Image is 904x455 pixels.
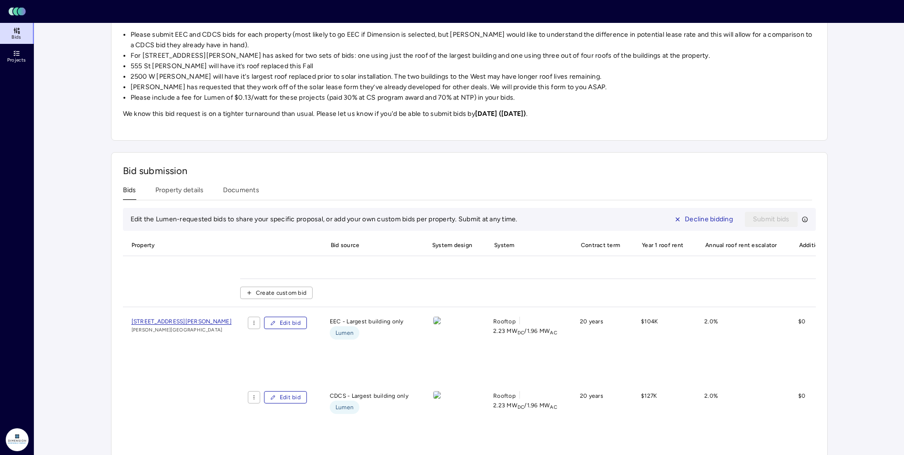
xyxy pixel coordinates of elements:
[550,330,557,336] sub: AC
[6,428,29,451] img: Dimension Energy
[131,51,816,61] li: For [STREET_ADDRESS][PERSON_NAME] has asked for two sets of bids: one using just the roof of the ...
[518,330,525,336] sub: DC
[131,30,816,51] li: Please submit EEC and CDCS bids for each property (most likely to go EEC if Dimension is selected...
[123,109,816,119] p: We know this bid request is on a tighter turnaround than usual. Please let us know if you'd be ab...
[132,317,232,326] a: [STREET_ADDRESS][PERSON_NAME]
[7,57,26,63] span: Projects
[123,165,188,176] span: Bid submission
[666,212,741,227] button: Decline bidding
[518,404,525,410] sub: DC
[753,214,790,225] span: Submit bids
[280,393,301,402] span: Edit bid
[697,235,783,256] span: Annual roof rent escalator
[550,404,557,410] sub: AC
[433,317,441,324] img: view
[131,82,816,93] li: [PERSON_NAME] has requested that they work off of the solar lease form they’ve already developed ...
[322,235,416,256] span: Bid source
[633,317,689,383] div: $104K
[11,34,21,40] span: Bids
[424,235,478,256] span: System design
[493,317,516,326] span: Rooftop
[486,235,565,256] span: System
[685,214,733,225] span: Decline bidding
[264,317,307,329] button: Edit bid
[493,401,557,410] span: 2.23 MW / 1.96 MW
[223,185,259,200] button: Documents
[264,391,307,403] button: Edit bid
[335,403,354,412] span: Lumen
[240,287,313,299] button: Create custom bid
[123,235,233,256] span: Property
[791,235,879,256] span: Additional yearly payments
[322,317,416,383] div: EEC - Largest building only
[123,185,136,200] button: Bids
[633,235,689,256] span: Year 1 roof rent
[697,317,783,383] div: 2.0%
[131,61,816,72] li: 555 St [PERSON_NAME] will have it’s roof replaced this Fall
[132,326,232,334] span: [PERSON_NAME][GEOGRAPHIC_DATA]
[155,185,204,200] button: Property details
[280,318,301,328] span: Edit bid
[131,93,816,103] li: Please include a fee for Lumen of $0.13/watt for these projects (paid 30% at CS program award and...
[745,212,798,227] button: Submit bids
[572,317,626,383] div: 20 years
[572,235,626,256] span: Contract term
[132,318,232,325] span: [STREET_ADDRESS][PERSON_NAME]
[131,215,518,223] span: Edit the Lumen-requested bids to share your specific proposal, or add your own custom bids per pr...
[493,391,516,401] span: Rooftop
[475,110,526,118] strong: [DATE] ([DATE])
[256,288,306,298] span: Create custom bid
[131,72,816,82] li: 2500 W [PERSON_NAME] will have it's largest roof replaced prior to solar installation. The two bu...
[335,328,354,338] span: Lumen
[493,326,557,336] span: 2.23 MW / 1.96 MW
[791,317,879,383] div: $0
[433,391,441,399] img: view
